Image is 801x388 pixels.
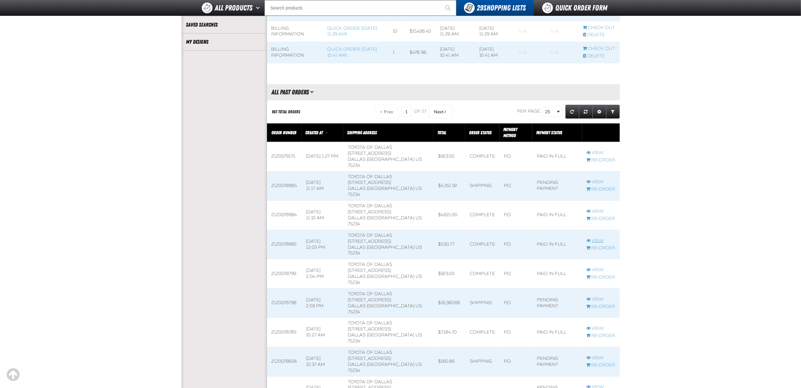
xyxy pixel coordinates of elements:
[367,362,414,367] span: [GEOGRAPHIC_DATA]
[583,25,615,31] a: Continue checkout started from Quick Order (7/16/2025, 11:29 AM)
[348,192,360,197] bdo: 75234
[327,47,377,58] a: Quick Order ([DATE] 10:41 AM)
[215,2,253,14] span: All Products
[367,274,414,279] span: [GEOGRAPHIC_DATA]
[587,245,615,251] a: Re-Order Z120078965 order
[348,362,366,367] span: DALLAS
[348,332,366,338] span: DALLAS
[348,297,391,303] span: [STREET_ADDRESS]
[327,26,377,37] a: Quick Order ([DATE] 11:29 AM)
[272,130,297,135] span: Order Number
[532,288,582,318] td: Pending payment
[587,157,615,163] a: Re-Order Z120079175 order
[465,347,499,376] td: Shipping
[475,42,514,63] td: [DATE] 10:41 AM
[348,262,392,267] span: Toyota of Dallas
[348,303,366,309] span: DALLAS
[302,259,343,289] td: [DATE] 2:04 PM
[416,274,422,279] span: US
[348,326,391,332] span: [STREET_ADDRESS]
[348,245,366,250] span: DALLAS
[532,259,582,289] td: Paid in full
[532,142,582,172] td: Paid in full
[367,215,414,221] span: [GEOGRAPHIC_DATA]
[587,179,615,185] a: View Z120078985 order
[434,109,444,114] span: Next Page
[465,142,499,172] td: Complete
[434,259,465,289] td: $923.00
[518,109,542,114] span: Per page:
[475,21,514,42] td: [DATE] 11:29 AM
[587,209,615,215] a: View Z120078984 order
[477,3,526,12] span: Shopping Lists
[310,87,314,97] button: Manage grid views. Current view is All Past Orders
[267,347,302,376] td: Z120078606
[186,38,262,46] a: My Designs
[499,318,532,347] td: P.O.
[405,21,436,42] td: $15,438.40
[587,333,615,339] a: Re-Order Z120078785 order
[437,130,446,135] a: Total
[469,130,492,135] span: Order Status
[465,171,499,201] td: Shipping
[405,42,436,63] td: $478.98
[416,303,422,309] span: US
[367,186,414,191] span: [GEOGRAPHIC_DATA]
[302,230,343,259] td: [DATE] 12:03 PM
[532,230,582,259] td: Paid in full
[532,347,582,376] td: Pending payment
[348,274,366,279] span: DALLAS
[416,157,422,162] span: US
[587,238,615,244] a: View Z120078965 order
[579,105,593,119] a: Reset grid action
[348,163,360,168] bdo: 75234
[587,150,615,156] a: View Z120079175 order
[587,362,615,368] a: Re-Order Z120078606 order
[348,215,366,221] span: DALLAS
[267,288,302,318] td: Z120078798
[186,21,262,28] a: Saved Searches
[348,356,391,361] span: [STREET_ADDRESS]
[583,46,615,52] a: Continue checkout started from Quick Order (7/30/2025, 10:41 AM)
[587,267,615,273] a: View Z120078799 order
[389,42,405,63] td: 1
[348,338,360,344] bdo: 75234
[348,174,392,179] span: Toyota of Dallas
[499,201,532,230] td: P.O.
[348,291,392,297] span: Toyota of Dallas
[587,274,615,280] a: Re-Order Z120078799 order
[582,123,620,142] th: Row actions
[429,105,452,119] button: Next Page
[436,21,475,42] td: [DATE] 11:29 AM
[267,230,302,259] td: Z120078965
[593,105,607,119] a: Expand or Collapse Grid Settings
[271,47,318,59] div: Billing Information
[272,109,301,115] div: 667 Total Orders
[271,26,318,38] div: Billing Information
[434,171,465,201] td: $4,351.92
[348,186,366,191] span: DALLAS
[434,142,465,172] td: $923.00
[434,288,465,318] td: $16,360.68
[503,127,517,138] span: Payment Method
[499,288,532,318] td: P.O.
[477,3,484,12] strong: 29
[583,53,615,59] a: Delete checkout started from Quick Order (7/30/2025, 10:41 AM)
[416,362,422,367] span: US
[416,245,422,250] span: US
[514,42,546,63] td: Blank
[465,259,499,289] td: Complete
[416,215,422,221] span: US
[348,368,360,373] bdo: 75234
[436,42,475,63] td: [DATE] 10:41 AM
[348,239,391,244] span: [STREET_ADDRESS]
[546,42,579,63] td: Blank
[583,32,615,38] a: Delete checkout started from Quick Order (7/16/2025, 11:29 AM)
[348,268,391,273] span: [STREET_ADDRESS]
[267,142,302,172] td: Z120079175
[415,109,427,115] span: of 27
[348,151,391,156] span: [STREET_ADDRESS]
[367,332,414,338] span: [GEOGRAPHIC_DATA]
[6,368,20,382] div: Scroll to the top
